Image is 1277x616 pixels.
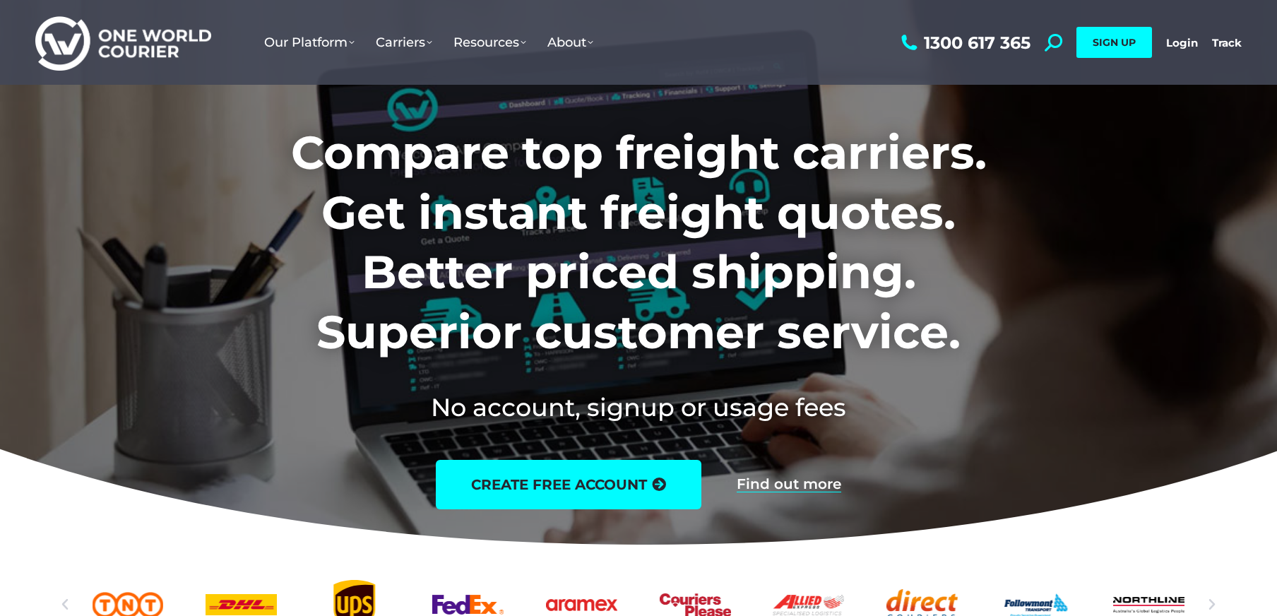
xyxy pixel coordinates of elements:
a: Login [1166,36,1198,49]
a: Find out more [737,477,841,492]
a: About [537,20,604,64]
a: 1300 617 365 [898,34,1030,52]
span: About [547,35,593,50]
a: Our Platform [254,20,365,64]
span: SIGN UP [1093,36,1136,49]
a: Carriers [365,20,443,64]
img: One World Courier [35,14,211,71]
a: Resources [443,20,537,64]
h2: No account, signup or usage fees [198,390,1080,425]
span: Resources [453,35,526,50]
a: create free account [436,460,701,509]
h1: Compare top freight carriers. Get instant freight quotes. Better priced shipping. Superior custom... [198,123,1080,362]
span: Carriers [376,35,432,50]
span: Our Platform [264,35,355,50]
a: Track [1212,36,1242,49]
a: SIGN UP [1076,27,1152,58]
